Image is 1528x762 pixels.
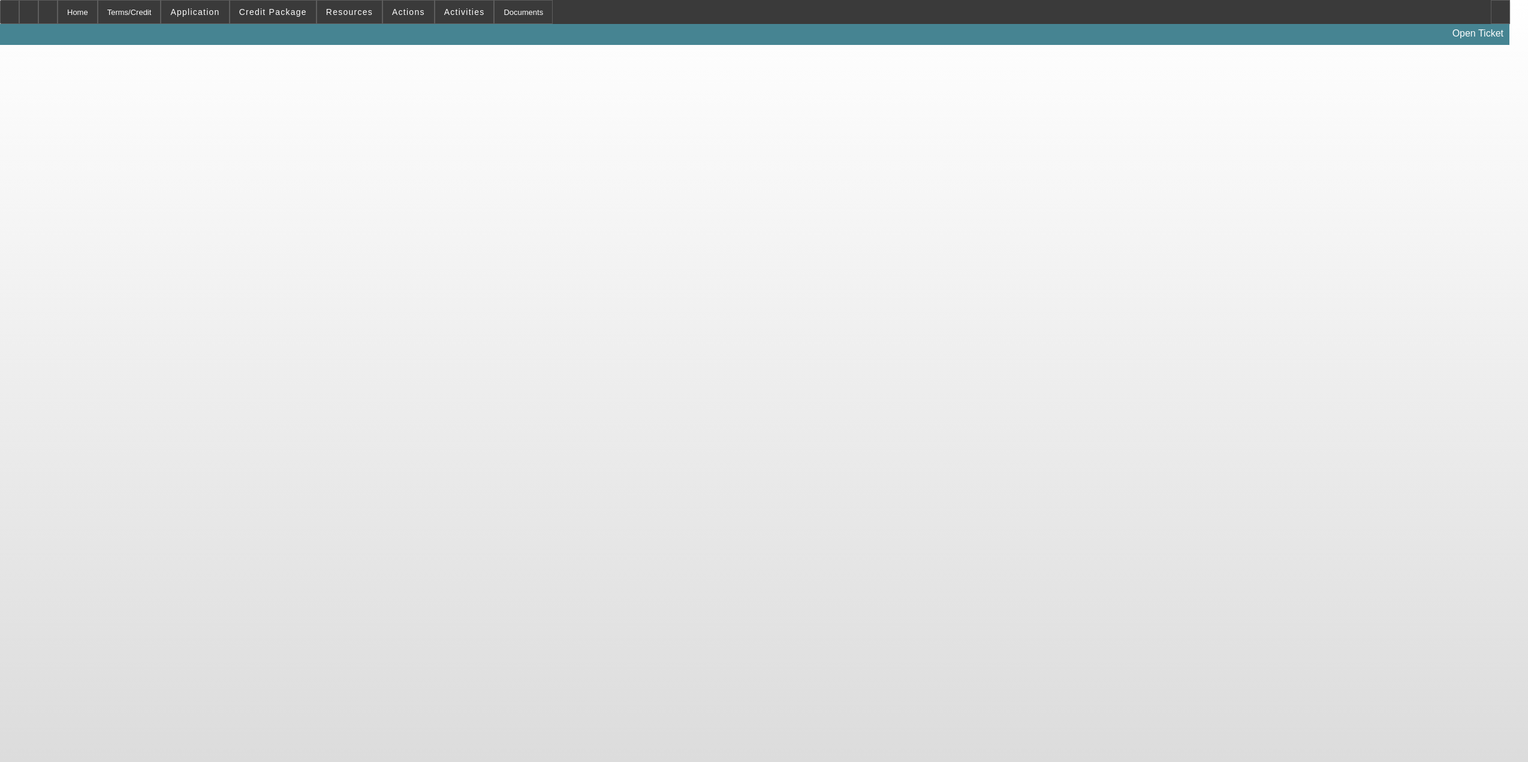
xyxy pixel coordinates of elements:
button: Resources [317,1,382,23]
span: Resources [326,7,373,17]
button: Activities [435,1,494,23]
a: Open Ticket [1448,23,1508,44]
span: Credit Package [239,7,307,17]
button: Actions [383,1,434,23]
span: Actions [392,7,425,17]
button: Credit Package [230,1,316,23]
button: Application [161,1,228,23]
span: Application [170,7,219,17]
span: Activities [444,7,485,17]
